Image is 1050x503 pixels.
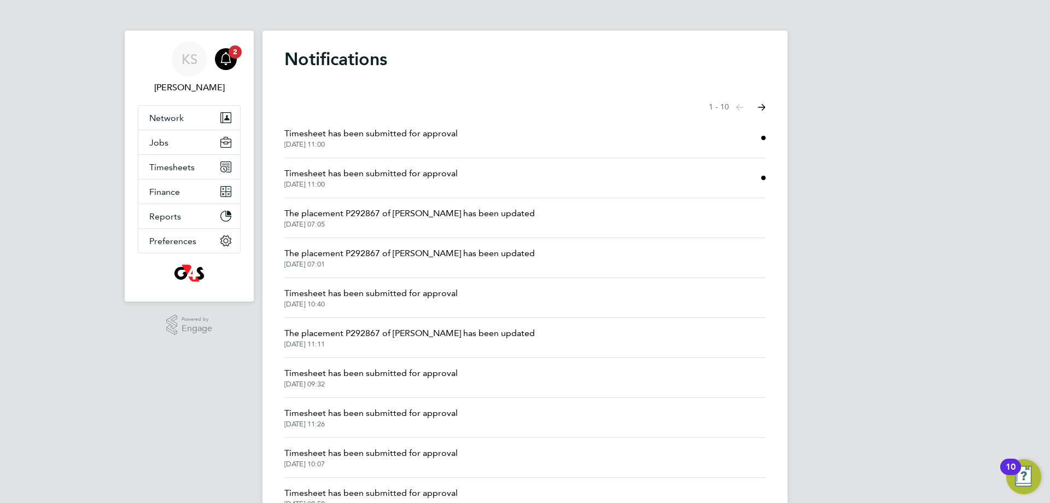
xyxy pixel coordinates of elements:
[284,380,458,389] span: [DATE] 09:32
[284,127,458,140] span: Timesheet has been submitted for approval
[284,207,535,220] span: The placement P292867 of [PERSON_NAME] has been updated
[229,45,242,59] span: 2
[284,220,535,229] span: [DATE] 07:05
[284,167,458,189] a: Timesheet has been submitted for approval[DATE] 11:00
[1006,459,1041,494] button: Open Resource Center, 10 new notifications
[284,127,458,149] a: Timesheet has been submitted for approval[DATE] 11:00
[284,260,535,269] span: [DATE] 07:01
[284,180,458,189] span: [DATE] 11:00
[284,367,458,380] span: Timesheet has been submitted for approval
[1006,467,1016,481] div: 10
[215,42,237,77] a: 2
[149,137,168,148] span: Jobs
[284,367,458,389] a: Timesheet has been submitted for approval[DATE] 09:32
[709,96,766,118] nav: Select page of notifications list
[138,42,241,94] a: KS[PERSON_NAME]
[284,287,458,309] a: Timesheet has been submitted for approval[DATE] 10:40
[182,52,197,66] span: KS
[149,162,195,172] span: Timesheets
[284,247,535,260] span: The placement P292867 of [PERSON_NAME] has been updated
[284,207,535,229] a: The placement P292867 of [PERSON_NAME] has been updated[DATE] 07:05
[284,300,458,309] span: [DATE] 10:40
[149,236,196,246] span: Preferences
[284,447,458,460] span: Timesheet has been submitted for approval
[284,447,458,469] a: Timesheet has been submitted for approval[DATE] 10:07
[284,327,535,340] span: The placement P292867 of [PERSON_NAME] has been updated
[138,204,240,228] button: Reports
[182,315,212,324] span: Powered by
[166,315,213,336] a: Powered byEngage
[284,407,458,429] a: Timesheet has been submitted for approval[DATE] 11:26
[284,287,458,300] span: Timesheet has been submitted for approval
[284,140,458,149] span: [DATE] 11:00
[138,264,241,282] a: Go to home page
[149,187,180,197] span: Finance
[284,407,458,420] span: Timesheet has been submitted for approval
[284,327,535,349] a: The placement P292867 of [PERSON_NAME] has been updated[DATE] 11:11
[149,211,181,222] span: Reports
[125,31,254,302] nav: Main navigation
[138,81,241,94] span: Kirsty Stirland
[138,180,240,204] button: Finance
[149,113,184,123] span: Network
[138,106,240,130] button: Network
[284,340,535,349] span: [DATE] 11:11
[284,48,766,70] h1: Notifications
[284,487,458,500] span: Timesheet has been submitted for approval
[284,420,458,429] span: [DATE] 11:26
[138,155,240,179] button: Timesheets
[182,324,212,333] span: Engage
[138,229,240,253] button: Preferences
[138,130,240,154] button: Jobs
[174,264,204,282] img: g4s6-logo-retina.png
[284,167,458,180] span: Timesheet has been submitted for approval
[709,102,729,113] span: 1 - 10
[284,247,535,269] a: The placement P292867 of [PERSON_NAME] has been updated[DATE] 07:01
[284,460,458,469] span: [DATE] 10:07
